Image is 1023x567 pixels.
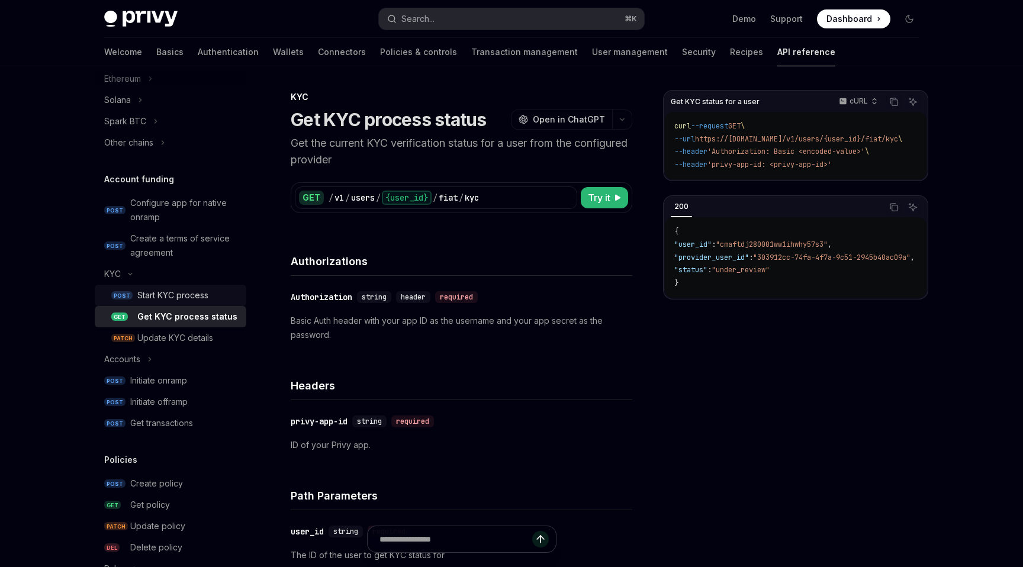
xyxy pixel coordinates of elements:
span: --header [674,160,707,169]
div: users [351,192,375,204]
span: PATCH [104,522,128,531]
div: Accounts [104,352,140,366]
span: "under_review" [712,265,770,275]
span: \ [898,134,902,144]
span: ⌘ K [625,14,637,24]
a: Welcome [104,38,142,66]
span: "user_id" [674,240,712,249]
button: Toggle Accounts section [95,349,246,370]
div: / [329,192,333,204]
div: Update KYC details [137,331,213,345]
h4: Headers [291,378,632,394]
span: POST [104,479,126,488]
h1: Get KYC process status [291,109,487,130]
span: DEL [104,543,120,552]
div: Initiate onramp [130,373,187,388]
div: Spark BTC [104,114,146,128]
div: privy-app-id [291,415,348,427]
p: cURL [850,96,868,106]
button: Try it [581,187,628,208]
div: Configure app for native onramp [130,196,239,224]
span: string [357,417,382,426]
div: Update policy [130,519,185,533]
a: POSTStart KYC process [95,285,246,306]
div: Start KYC process [137,288,208,302]
button: Send message [532,531,549,547]
span: Open in ChatGPT [533,114,605,125]
button: Ask AI [905,94,921,109]
button: Toggle Solana section [95,89,246,111]
span: 'Authorization: Basic <encoded-value>' [707,147,865,156]
a: Dashboard [817,9,890,28]
a: Security [682,38,716,66]
a: Support [770,13,803,25]
div: 200 [671,199,692,214]
span: { [674,227,678,236]
button: Copy the contents from the code block [886,199,902,215]
p: ID of your Privy app. [291,438,632,452]
a: Wallets [273,38,304,66]
span: POST [104,419,126,428]
div: v1 [334,192,344,204]
div: {user_id} [382,191,432,205]
a: GETGet KYC process status [95,306,246,327]
span: } [674,278,678,288]
button: Ask AI [905,199,921,215]
span: 'privy-app-id: <privy-app-id>' [707,160,832,169]
div: / [433,192,437,204]
a: API reference [777,38,835,66]
input: Ask a question... [379,526,532,552]
span: POST [111,291,133,300]
div: Create a terms of service agreement [130,231,239,260]
a: PATCHUpdate policy [95,516,246,537]
button: Toggle Spark BTC section [95,111,246,132]
button: Toggle Other chains section [95,132,246,153]
span: Try it [588,191,610,205]
div: KYC [291,91,632,103]
span: "provider_user_id" [674,253,749,262]
a: DELDelete policy [95,537,246,558]
span: \ [865,147,869,156]
div: Get transactions [130,416,193,430]
button: Copy the contents from the code block [886,94,902,109]
div: Get policy [130,498,170,512]
div: Delete policy [130,540,182,555]
span: : [712,240,716,249]
span: string [362,292,387,302]
a: POSTGet transactions [95,413,246,434]
div: / [345,192,350,204]
span: POST [104,206,126,215]
span: : [749,253,753,262]
span: "303912cc-74fa-4f7a-9c51-2945b40ac09a" [753,253,911,262]
span: https://[DOMAIN_NAME]/v1/users/{user_id}/fiat/kyc [695,134,898,144]
a: Basics [156,38,184,66]
span: \ [741,121,745,131]
p: Basic Auth header with your app ID as the username and your app secret as the password. [291,314,632,342]
span: --url [674,134,695,144]
span: POST [104,398,126,407]
a: GETGet policy [95,494,246,516]
div: Create policy [130,476,183,491]
a: User management [592,38,668,66]
span: , [828,240,832,249]
h5: Policies [104,453,137,467]
span: POST [104,241,126,250]
a: POSTInitiate onramp [95,370,246,391]
div: fiat [439,192,458,204]
a: Demo [732,13,756,25]
span: GET [728,121,741,131]
span: GET [111,313,128,321]
div: Solana [104,93,131,107]
a: Recipes [730,38,763,66]
span: "cmaftdj280001ww1ihwhy57s3" [716,240,828,249]
div: / [459,192,464,204]
div: kyc [465,192,479,204]
span: "status" [674,265,707,275]
a: POSTCreate policy [95,473,246,494]
span: : [707,265,712,275]
div: Search... [401,12,435,26]
div: Authorization [291,291,352,303]
div: GET [299,191,324,205]
div: required [391,415,434,427]
span: header [401,292,426,302]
